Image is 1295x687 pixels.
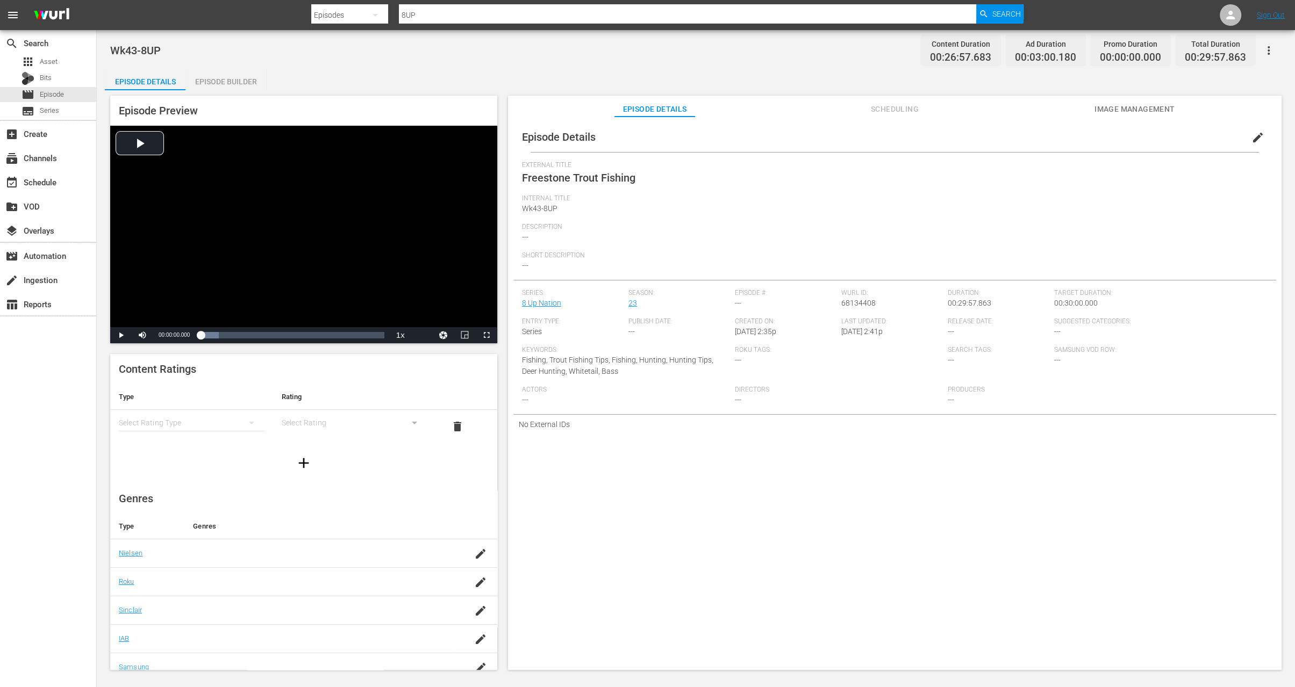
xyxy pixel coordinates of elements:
span: Samsung VOD Row: [1054,346,1155,355]
button: Episode Builder [185,69,266,90]
button: Fullscreen [476,327,497,343]
a: 23 [628,299,637,307]
span: Overlays [5,225,18,237]
div: Ad Duration [1015,37,1076,52]
button: Play [110,327,132,343]
span: --- [1054,356,1061,364]
div: Progress Bar [201,332,384,338]
button: Jump To Time [433,327,454,343]
span: Asset [22,55,34,68]
span: Short Description [522,251,1262,260]
button: Episode Details [105,69,185,90]
button: Playback Rate [390,327,411,343]
span: Channels [5,152,18,165]
span: Asset [40,56,58,67]
span: edit [1251,131,1264,144]
a: IAB [119,634,129,642]
span: Ingestion [5,274,18,287]
span: Image Management [1094,103,1175,116]
span: Scheduling [854,103,935,116]
span: Series [40,105,59,116]
button: edit [1245,125,1271,150]
span: 00:00:00.000 [159,332,190,338]
span: Directors [735,386,942,394]
a: Nielsen [119,549,142,557]
button: Picture-in-Picture [454,327,476,343]
span: Freestone Trout Fishing [522,171,635,184]
span: 00:03:00.180 [1015,52,1076,64]
th: Type [110,514,184,539]
span: Schedule [5,176,18,189]
span: Entry Type: [522,317,623,326]
button: Search [976,4,1024,24]
span: delete [451,420,464,433]
span: Episode Details [614,103,695,116]
div: Episode Builder [185,69,266,95]
img: ans4CAIJ8jUAAAAAAAAAAAAAAAAAAAAAAAAgQb4GAAAAAAAAAAAAAAAAAAAAAAAAJMjXAAAAAAAAAAAAAAAAAAAAAAAAgAT5G... [26,3,77,28]
div: Content Duration [930,37,991,52]
span: --- [948,395,954,404]
span: Wk43-8UP [110,44,161,57]
span: Wk43-8UP [522,204,557,213]
span: --- [522,261,528,270]
a: Roku [119,577,134,585]
span: Bits [40,73,52,83]
span: menu [6,9,19,21]
th: Type [110,384,273,410]
a: Samsung [119,663,149,671]
div: Video Player [110,126,497,343]
span: Episode [22,88,34,101]
span: Publish Date: [628,317,729,326]
span: 00:29:57.863 [1185,52,1246,64]
span: Description [522,223,1262,232]
span: --- [948,356,954,364]
span: --- [522,395,528,404]
span: Series: [522,289,623,298]
span: Created On: [735,317,836,326]
span: 00:30:00.000 [1054,299,1098,307]
a: Sign Out [1257,11,1285,19]
span: --- [628,327,635,336]
span: Internal Title [522,194,1262,203]
span: [DATE] 2:35p [735,327,776,336]
span: Genres [119,492,153,505]
button: delete [445,414,470,439]
span: Wurl ID: [841,289,942,298]
span: Series [22,105,34,118]
div: Total Duration [1185,37,1246,52]
span: Reports [5,298,18,311]
th: Genres [184,514,455,539]
a: 8 Up Nation [522,299,561,307]
span: Create [5,128,18,141]
div: Bits [22,72,34,85]
span: 68134408 [841,299,876,307]
span: 00:00:00.000 [1100,52,1161,64]
span: Target Duration: [1054,289,1262,298]
span: Episode #: [735,289,836,298]
div: Promo Duration [1100,37,1161,52]
span: Content Ratings [119,363,196,375]
span: [DATE] 2:41p [841,327,883,336]
span: --- [1054,327,1061,336]
span: Search Tags: [948,346,1049,355]
span: --- [948,327,954,336]
span: --- [735,395,741,404]
span: Keywords: [522,346,729,355]
span: VOD [5,200,18,213]
th: Rating [273,384,436,410]
span: --- [735,356,741,364]
span: External Title [522,161,1262,170]
span: Fishing, Trout Fishing Tips, Fishing, Hunting, Hunting Tips, Deer Hunting, Whitetail, Bass [522,356,713,375]
span: Episode Preview [119,104,198,117]
span: Search [5,37,18,50]
span: --- [735,299,741,307]
table: simple table [110,384,497,443]
span: Roku Tags: [735,346,942,355]
span: Series [522,327,542,336]
a: Sinclair [119,606,142,614]
button: Mute [132,327,153,343]
div: No External IDs [513,415,1276,434]
span: Producers [948,386,1155,394]
span: Actors [522,386,729,394]
span: Last Updated: [841,317,942,326]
